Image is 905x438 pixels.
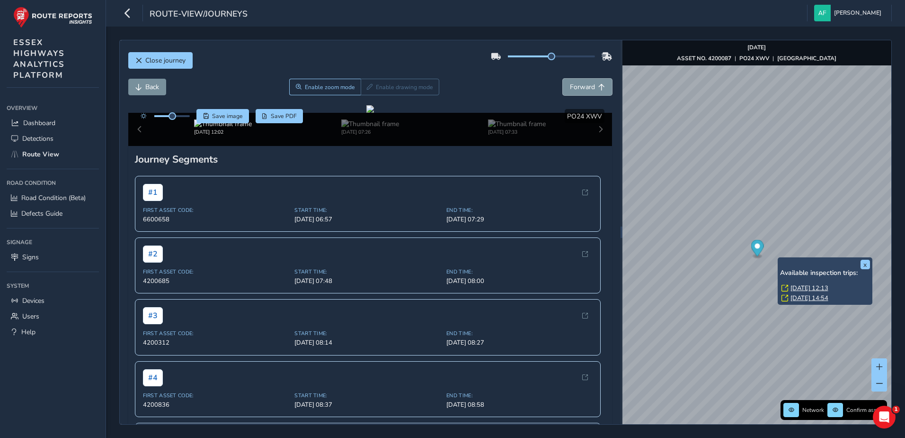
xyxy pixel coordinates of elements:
[128,79,166,95] button: Back
[145,82,159,91] span: Back
[780,269,870,277] h6: Available inspection trips:
[892,406,900,413] span: 1
[143,307,163,324] span: # 3
[13,37,65,81] span: ESSEX HIGHWAYS ANALYTICS PLATFORM
[747,44,766,51] strong: [DATE]
[7,206,99,221] a: Defects Guide
[21,328,35,337] span: Help
[846,406,884,414] span: Confirm assets
[7,293,99,309] a: Devices
[7,115,99,131] a: Dashboard
[563,79,612,95] button: Forward
[143,277,289,285] span: 4200685
[143,207,289,214] span: First Asset Code:
[143,246,163,263] span: # 2
[739,55,769,62] strong: PO24 XWV
[305,83,355,91] span: Enable zoom mode
[289,79,361,95] button: Zoom
[570,82,595,91] span: Forward
[777,55,836,62] strong: [GEOGRAPHIC_DATA]
[7,101,99,115] div: Overview
[294,338,441,347] span: [DATE] 08:14
[446,268,593,275] span: End Time:
[751,240,763,259] div: Map marker
[256,109,303,123] button: PDF
[7,279,99,293] div: System
[143,215,289,224] span: 6600658
[143,330,289,337] span: First Asset Code:
[341,128,399,136] div: [DATE] 07:26
[7,146,99,162] a: Route View
[7,249,99,265] a: Signs
[23,119,55,128] span: Dashboard
[194,119,252,128] img: Thumbnail frame
[488,119,546,128] img: Thumbnail frame
[677,55,731,62] strong: ASSET NO. 4200087
[143,401,289,409] span: 4200836
[22,253,39,262] span: Signs
[21,209,62,218] span: Defects Guide
[194,128,252,136] div: [DATE] 12:02
[7,190,99,206] a: Road Condition (Beta)
[446,330,593,337] span: End Time:
[7,324,99,340] a: Help
[488,128,546,136] div: [DATE] 07:33
[446,207,593,214] span: End Time:
[21,193,86,202] span: Road Condition (Beta)
[790,284,828,292] a: [DATE] 12:13
[143,184,163,201] span: # 1
[196,109,249,123] button: Save
[677,55,836,62] div: | |
[143,338,289,347] span: 4200312
[446,215,593,224] span: [DATE] 07:29
[567,112,602,121] span: PO24 XWV
[834,5,881,21] span: [PERSON_NAME]
[294,277,441,285] span: [DATE] 07:48
[446,338,593,347] span: [DATE] 08:27
[446,277,593,285] span: [DATE] 08:00
[128,52,193,69] button: Close journey
[22,134,53,143] span: Detections
[790,294,828,302] a: [DATE] 14:54
[150,8,248,21] span: route-view/journeys
[7,176,99,190] div: Road Condition
[22,150,59,159] span: Route View
[143,392,289,399] span: First Asset Code:
[294,330,441,337] span: Start Time:
[13,7,92,28] img: rr logo
[446,392,593,399] span: End Time:
[7,131,99,146] a: Detections
[294,392,441,399] span: Start Time:
[294,207,441,214] span: Start Time:
[814,5,831,21] img: diamond-layout
[143,268,289,275] span: First Asset Code:
[145,56,186,65] span: Close journey
[446,401,593,409] span: [DATE] 08:58
[873,406,896,429] iframe: Intercom live chat
[7,309,99,324] a: Users
[341,119,399,128] img: Thumbnail frame
[802,406,824,414] span: Network
[7,235,99,249] div: Signage
[814,5,885,21] button: [PERSON_NAME]
[22,312,39,321] span: Users
[143,369,163,386] span: # 4
[294,215,441,224] span: [DATE] 06:57
[212,112,243,120] span: Save image
[294,268,441,275] span: Start Time:
[271,112,297,120] span: Save PDF
[22,296,44,305] span: Devices
[294,401,441,409] span: [DATE] 08:37
[135,153,606,166] div: Journey Segments
[861,260,870,269] button: x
